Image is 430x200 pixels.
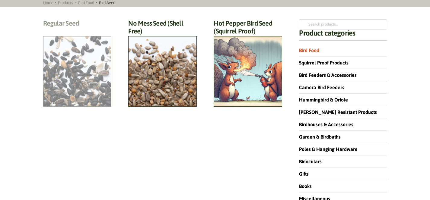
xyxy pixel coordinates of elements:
a: Poles & Hanging Hardware [299,146,358,152]
a: Books [299,183,312,189]
h4: Product categories [299,30,387,41]
a: Garden & Birdbaths [299,134,341,139]
a: Bird Feeders & Accessories [299,72,357,78]
a: Squirrel Proof Products [299,60,349,65]
span: Bird Seed [97,1,117,5]
a: Visit product category No Mess Seed (Shell Free) [128,19,197,107]
a: Products [56,1,75,5]
h2: Hot Pepper Bird Seed (Squirrel Proof) [214,19,282,39]
a: Hummingbird & Oriole [299,97,348,102]
a: Visit product category Regular Seed [43,19,112,107]
a: [PERSON_NAME] Resistant Products [299,109,377,115]
span: : : : [41,1,117,5]
a: Visit product category Hot Pepper Bird Seed (Squirrel Proof) [214,19,282,107]
a: Binoculars [299,159,322,164]
a: Home [41,1,55,5]
h2: No Mess Seed (Shell Free) [128,19,197,39]
h2: Regular Seed [43,19,112,30]
input: Search products… [299,19,387,30]
a: Birdhouses & Accessories [299,122,353,127]
a: Bird Food [76,1,96,5]
a: Bird Food [299,48,319,53]
a: Camera Bird Feeders [299,85,344,90]
a: Gifts [299,171,309,177]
